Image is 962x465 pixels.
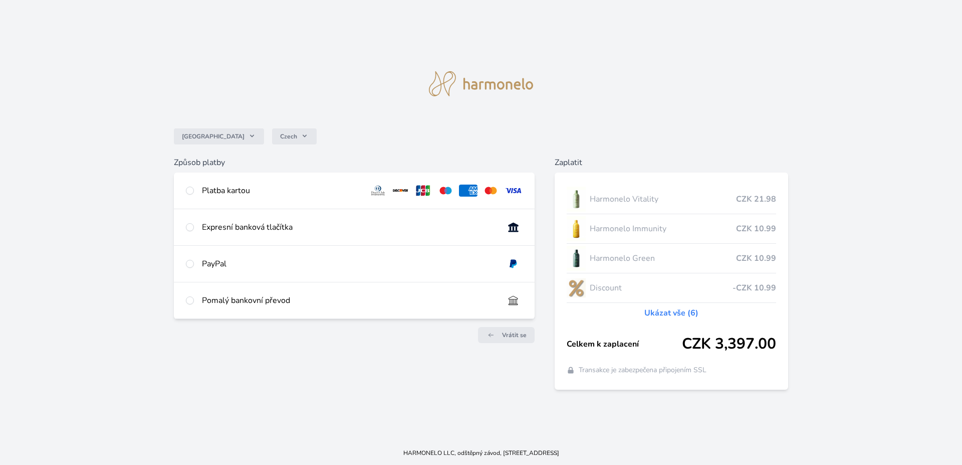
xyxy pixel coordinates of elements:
[280,132,297,140] span: Czech
[567,216,586,241] img: IMMUNITY_se_stinem_x-lo.jpg
[272,128,317,144] button: Czech
[504,221,523,233] img: onlineBanking_CZ.svg
[369,185,387,197] img: diners.svg
[174,157,535,169] h6: Způsob platby
[590,223,737,235] span: Harmonelo Immunity
[555,157,789,169] h6: Zaplatit
[579,365,706,375] span: Transakce je zabezpečena připojením SSL
[202,185,361,197] div: Platba kartou
[429,71,533,96] img: logo.svg
[504,294,523,306] img: bankTransfer_IBAN.svg
[736,223,776,235] span: CZK 10.99
[174,128,264,144] button: [GEOGRAPHIC_DATA]
[567,338,682,350] span: Celkem k zaplacení
[391,185,410,197] img: discover.svg
[504,258,523,270] img: paypal.svg
[502,331,527,339] span: Vrátit se
[414,185,432,197] img: jcb.svg
[590,193,737,205] span: Harmonelo Vitality
[682,335,776,353] span: CZK 3,397.00
[504,185,523,197] img: visa.svg
[459,185,477,197] img: amex.svg
[733,282,776,294] span: -CZK 10.99
[590,252,737,264] span: Harmonelo Green
[478,327,535,343] a: Vrátit se
[567,246,586,271] img: CLEAN_GREEN_se_stinem_x-lo.jpg
[482,185,500,197] img: mc.svg
[644,307,698,319] a: Ukázat vše (6)
[202,258,496,270] div: PayPal
[202,221,496,233] div: Expresní banková tlačítka
[590,282,733,294] span: Discount
[182,132,245,140] span: [GEOGRAPHIC_DATA]
[736,193,776,205] span: CZK 21.98
[436,185,455,197] img: maestro.svg
[567,187,586,212] img: CLEAN_VITALITY_se_stinem_x-lo.jpg
[736,252,776,264] span: CZK 10.99
[567,275,586,300] img: discount-lo.png
[202,294,496,306] div: Pomalý bankovní převod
